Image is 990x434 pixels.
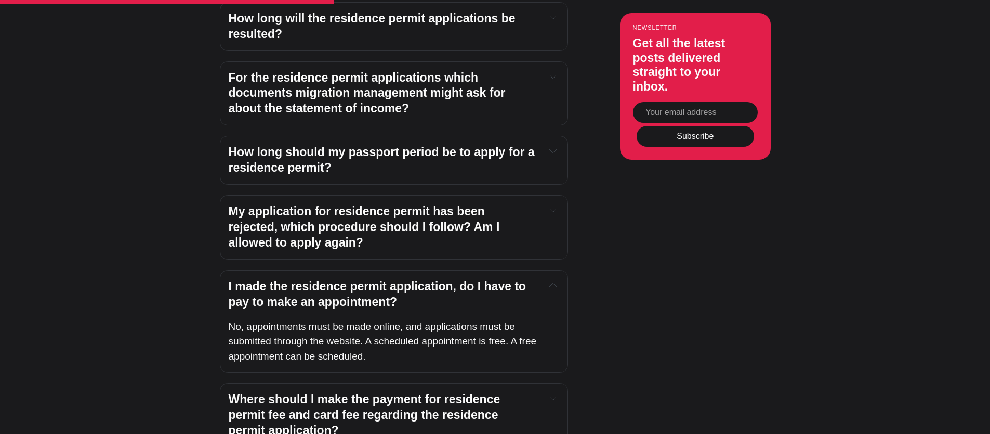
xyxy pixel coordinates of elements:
h4: For the residence permit applications which documents migration management might ask for about th... [229,70,537,117]
p: No, appointments must be made online, and applications must be submitted through the website. A s... [229,320,559,364]
h4: My application for residence permit has been rejected, which procedure should I follow? Am I allo... [229,204,537,251]
input: Your email address [633,101,758,122]
h4: I made the residence permit application, do I have to pay to make an appointment? [229,279,537,310]
h3: Get all the latest posts delivered straight to your inbox. [633,36,758,94]
h4: How long should my passport period be to apply for a residence permit? [229,145,537,176]
h4: How long will the residence permit applications be resulted? [229,11,537,42]
small: Newsletter [633,24,758,31]
button: Subscribe [637,126,754,147]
